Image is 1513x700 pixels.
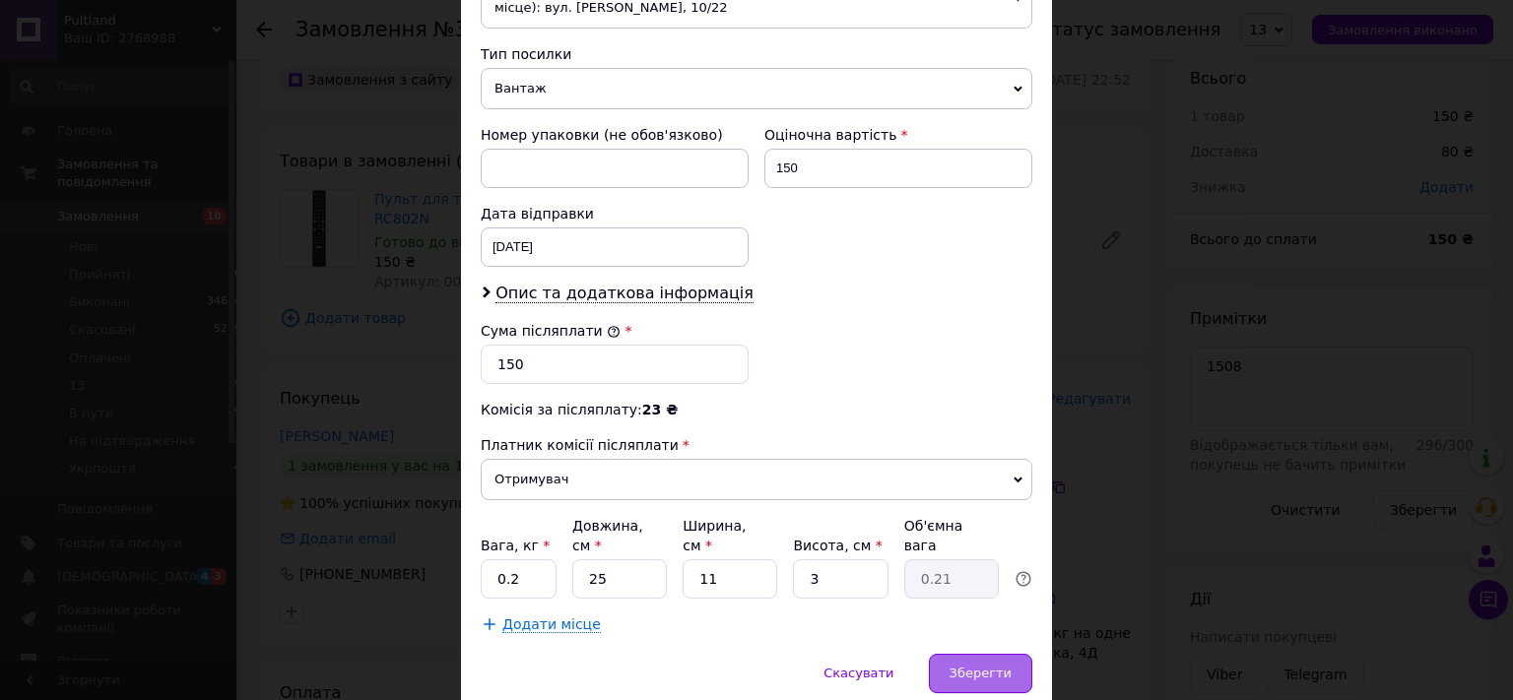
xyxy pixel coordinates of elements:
[481,459,1032,500] span: Отримувач
[481,204,749,223] div: Дата відправки
[793,538,882,553] label: Висота, см
[683,518,746,553] label: Ширина, см
[481,400,1032,419] div: Комісія за післяплату:
[823,666,893,680] span: Скасувати
[481,125,749,145] div: Номер упаковки (не обов'язково)
[495,284,754,303] span: Опис та додаткова інформація
[572,518,643,553] label: Довжина, см
[904,516,999,555] div: Об'ємна вага
[502,616,601,633] span: Додати місце
[950,666,1012,680] span: Зберегти
[764,125,1032,145] div: Оціночна вартість
[481,437,679,453] span: Платник комісії післяплати
[481,538,550,553] label: Вага, кг
[481,323,621,339] label: Сума післяплати
[642,402,678,417] span: 23 ₴
[481,46,571,62] span: Тип посилки
[481,68,1032,109] span: Вантаж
